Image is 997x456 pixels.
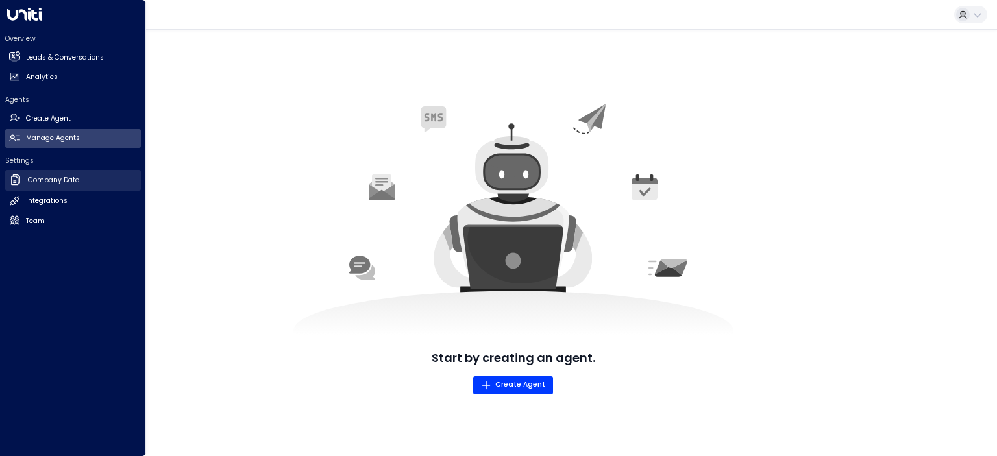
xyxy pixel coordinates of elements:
[26,114,71,124] h2: Create Agent
[5,95,141,104] h2: Agents
[5,170,141,191] a: Company Data
[5,156,141,165] h2: Settings
[5,34,141,43] h2: Overview
[5,109,141,128] a: Create Agent
[26,216,45,226] h2: Team
[481,379,545,390] span: Create Agent
[26,133,80,143] h2: Manage Agents
[5,68,141,87] a: Analytics
[26,53,104,63] h2: Leads & Conversations
[28,175,80,186] h2: Company Data
[5,192,141,211] a: Integrations
[26,196,68,206] h2: Integrations
[5,211,141,230] a: Team
[432,349,595,366] p: Start by creating an agent.
[5,48,141,67] a: Leads & Conversations
[473,376,553,394] button: Create Agent
[26,72,58,82] h2: Analytics
[5,129,141,148] a: Manage Agents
